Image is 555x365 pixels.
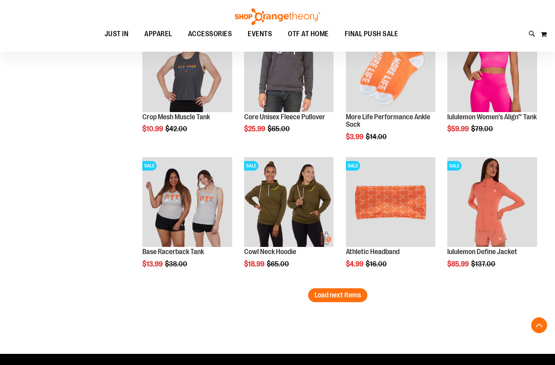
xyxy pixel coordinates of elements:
span: $85.99 [447,260,470,268]
a: Crop Mesh Muscle Tank [142,113,210,121]
a: Product image for Core Unisex Fleece PulloverSALE [244,22,334,113]
a: Cowl Neck Hoodie [244,248,296,256]
span: $42.00 [165,125,188,133]
a: APPAREL [136,25,180,43]
div: product [342,153,440,288]
span: $4.99 [346,260,365,268]
span: $137.00 [471,260,497,268]
span: $79.00 [471,125,494,133]
span: $65.00 [268,125,291,133]
img: Product image for Cowl Neck Hoodie [244,157,334,247]
a: lululemon Women's Align™ Tank [447,113,537,121]
span: EVENTS [248,25,272,43]
div: product [138,153,236,288]
span: $10.99 [142,125,164,133]
span: $65.00 [267,260,290,268]
span: $59.99 [447,125,470,133]
img: Product image for lululemon Womens Align Tank [447,22,537,112]
img: Shop Orangetheory [234,8,321,25]
span: SALE [244,161,258,171]
a: EVENTS [240,25,280,43]
a: JUST IN [97,25,137,43]
span: SALE [346,161,360,171]
a: Product image for lululemon Define JacketSALE [447,157,537,248]
a: lululemon Define Jacket [447,248,517,256]
img: Product image for More Life Performance Ankle Sock [346,22,436,112]
div: product [342,18,440,161]
a: Product image for More Life Performance Ankle SockSALE [346,22,436,113]
img: Product image for lululemon Define Jacket [447,157,537,247]
a: OTF AT HOME [280,25,337,43]
a: More Life Performance Ankle Sock [346,113,430,129]
span: $16.00 [366,260,388,268]
span: $38.00 [165,260,188,268]
a: Core Unisex Fleece Pullover [244,113,325,121]
a: Product image for Cowl Neck HoodieSALE [244,157,334,248]
img: Product image for Crop Mesh Muscle Tank [142,22,232,112]
span: $25.99 [244,125,266,133]
span: $18.99 [244,260,266,268]
a: Athletic Headband [346,248,400,256]
span: FINAL PUSH SALE [345,25,398,43]
button: Back To Top [531,317,547,333]
div: product [138,18,236,153]
a: Product image for lululemon Womens Align TankSALE [447,22,537,113]
div: product [443,153,541,288]
a: FINAL PUSH SALE [337,25,406,43]
button: Load next items [308,288,367,302]
img: Product image for Athletic Headband [346,157,436,247]
span: APPAREL [144,25,172,43]
span: OTF AT HOME [288,25,329,43]
a: Product image for Crop Mesh Muscle TankSALE [142,22,232,113]
span: $3.99 [346,133,365,141]
a: Base Racerback Tank [142,248,204,256]
img: Product image for Core Unisex Fleece Pullover [244,22,334,112]
span: SALE [447,161,462,171]
div: product [240,153,338,288]
span: $13.99 [142,260,164,268]
span: Load next items [314,291,361,299]
span: $14.00 [366,133,388,141]
span: SALE [142,161,157,171]
span: ACCESSORIES [188,25,232,43]
img: Product image for Base Racerback Tank [142,157,232,247]
span: JUST IN [105,25,129,43]
a: ACCESSORIES [180,25,240,43]
a: Product image for Base Racerback TankSALE [142,157,232,248]
div: product [240,18,338,153]
div: product [443,18,541,153]
a: Product image for Athletic HeadbandSALE [346,157,436,248]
